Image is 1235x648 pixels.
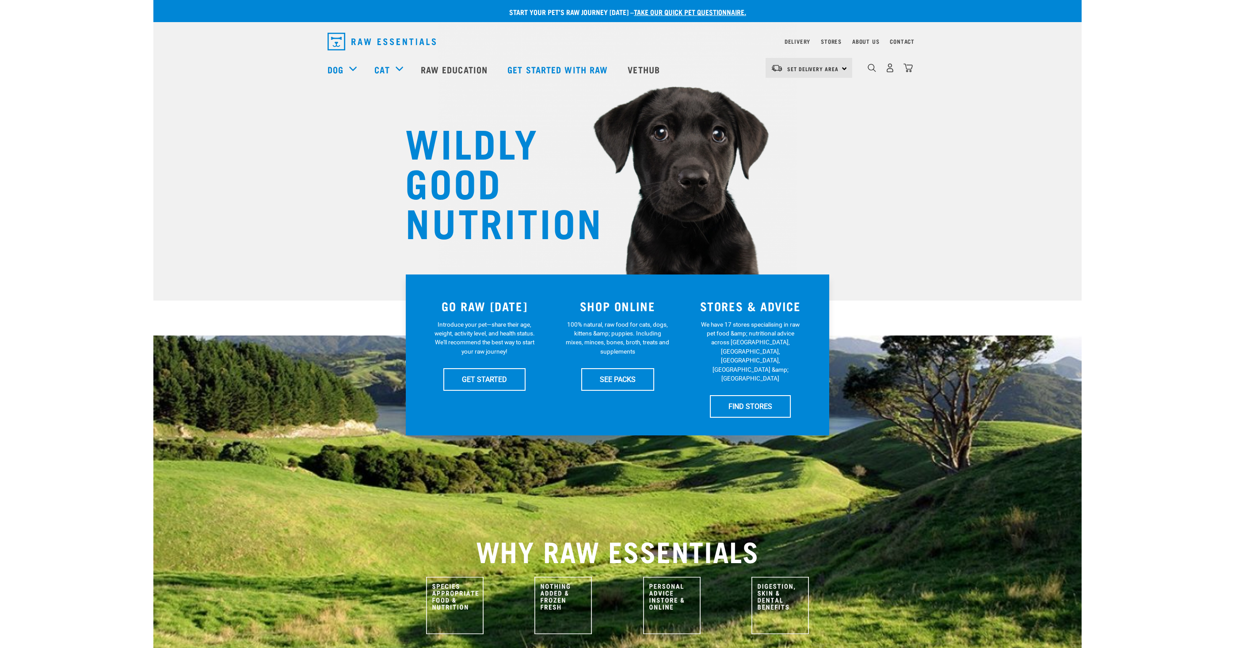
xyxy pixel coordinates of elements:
[885,63,895,72] img: user.png
[534,577,592,634] img: Nothing Added
[581,368,654,390] a: SEE PACKS
[423,299,546,313] h3: GO RAW [DATE]
[689,299,812,313] h3: STORES & ADVICE
[821,40,842,43] a: Stores
[426,577,484,634] img: Species Appropriate Nutrition
[634,10,746,14] a: take our quick pet questionnaire.
[771,64,783,72] img: van-moving.png
[328,33,436,50] img: Raw Essentials Logo
[433,320,537,356] p: Introduce your pet—share their age, weight, activity level, and health status. We'll recommend th...
[320,29,915,54] nav: dropdown navigation
[443,368,526,390] a: GET STARTED
[890,40,915,43] a: Contact
[405,122,582,241] h1: WILDLY GOOD NUTRITION
[868,64,876,72] img: home-icon-1@2x.png
[619,52,671,87] a: Vethub
[566,320,670,356] p: 100% natural, raw food for cats, dogs, kittens &amp; puppies. Including mixes, minces, bones, bro...
[785,40,810,43] a: Delivery
[787,67,839,70] span: Set Delivery Area
[328,534,907,566] h2: WHY RAW ESSENTIALS
[374,63,389,76] a: Cat
[328,63,343,76] a: Dog
[153,52,1082,87] nav: dropdown navigation
[160,7,1088,17] p: Start your pet’s raw journey [DATE] –
[557,299,679,313] h3: SHOP ONLINE
[643,577,701,634] img: Personal Advice
[751,577,809,634] img: Raw Benefits
[852,40,879,43] a: About Us
[903,63,913,72] img: home-icon@2x.png
[499,52,619,87] a: Get started with Raw
[710,395,791,417] a: FIND STORES
[698,320,802,383] p: We have 17 stores specialising in raw pet food &amp; nutritional advice across [GEOGRAPHIC_DATA],...
[412,52,499,87] a: Raw Education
